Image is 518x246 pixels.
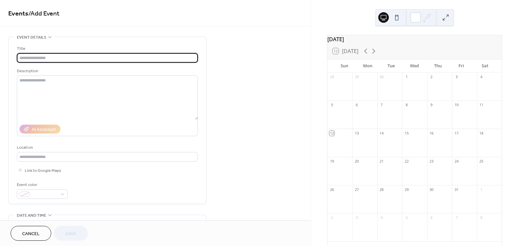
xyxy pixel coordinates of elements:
div: 6 [354,103,359,108]
div: 12 [329,131,334,136]
div: 25 [479,159,484,164]
div: 29 [354,75,359,79]
button: Cancel [11,226,51,241]
div: Wed [403,59,426,73]
div: 4 [379,215,384,220]
div: 29 [404,187,409,192]
div: 3 [354,215,359,220]
div: Sat [473,59,497,73]
div: 8 [404,103,409,108]
div: Thu [426,59,450,73]
span: / Add Event [28,7,59,20]
div: Event color [17,181,66,188]
div: Title [17,45,197,52]
div: 7 [379,103,384,108]
div: 9 [429,103,434,108]
div: 3 [454,75,459,79]
div: 8 [479,215,484,220]
div: 28 [379,187,384,192]
div: 2 [429,75,434,79]
div: Description [17,68,197,75]
a: Events [8,7,28,20]
div: 13 [354,131,359,136]
div: 30 [429,187,434,192]
div: 26 [329,187,334,192]
div: 24 [454,159,459,164]
div: 5 [404,215,409,220]
div: Mon [356,59,380,73]
div: 2 [329,215,334,220]
div: 11 [479,103,484,108]
div: 22 [404,159,409,164]
div: 10 [454,103,459,108]
div: 16 [429,131,434,136]
div: 23 [429,159,434,164]
div: 6 [429,215,434,220]
div: 27 [354,187,359,192]
div: 20 [354,159,359,164]
span: Date and time [17,212,46,219]
div: Fri [450,59,473,73]
span: Link to Google Maps [25,167,61,174]
div: Tue [380,59,403,73]
div: 31 [454,187,459,192]
div: 1 [404,75,409,79]
div: 5 [329,103,334,108]
div: 21 [379,159,384,164]
div: Location [17,144,197,151]
div: 7 [454,215,459,220]
div: 4 [479,75,484,79]
div: [DATE] [327,35,502,43]
div: 14 [379,131,384,136]
span: Cancel [22,231,40,237]
div: 15 [404,131,409,136]
div: 30 [379,75,384,79]
div: 28 [329,75,334,79]
span: Event details [17,34,46,41]
div: 19 [329,159,334,164]
div: 1 [479,187,484,192]
div: 17 [454,131,459,136]
div: 18 [479,131,484,136]
div: Sun [333,59,356,73]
